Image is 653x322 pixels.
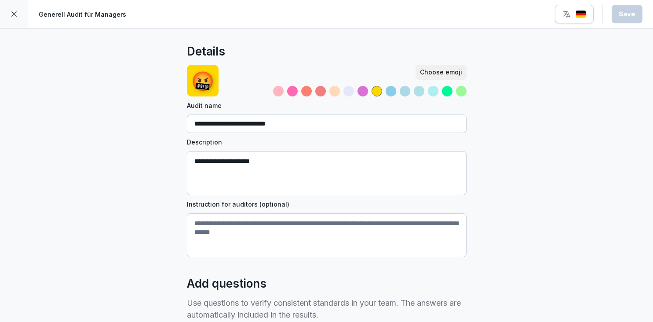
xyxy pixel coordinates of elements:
[187,200,467,209] label: Instruction for auditors (optional)
[187,297,467,321] p: Use questions to verify consistent standards in your team. The answers are automatically included...
[576,10,586,19] img: de.svg
[187,137,467,147] label: Description
[187,275,266,292] h2: Add questions
[420,67,462,77] div: Choose emoji
[416,65,467,80] button: Choose emoji
[612,5,642,23] button: Save
[39,10,126,19] p: Generell Audit für Managers
[187,101,467,110] label: Audit name
[187,43,225,60] h2: Details
[191,67,214,95] p: 🤬
[619,9,635,19] div: Save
